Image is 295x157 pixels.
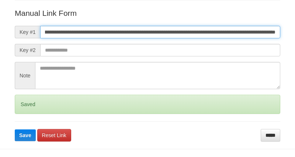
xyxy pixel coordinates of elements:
[19,132,31,138] span: Save
[42,132,66,138] span: Reset Link
[37,129,71,142] a: Reset Link
[15,26,40,38] span: Key #1
[15,62,35,89] span: Note
[15,95,280,114] div: Saved
[15,44,40,56] span: Key #2
[15,8,280,18] p: Manual Link Form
